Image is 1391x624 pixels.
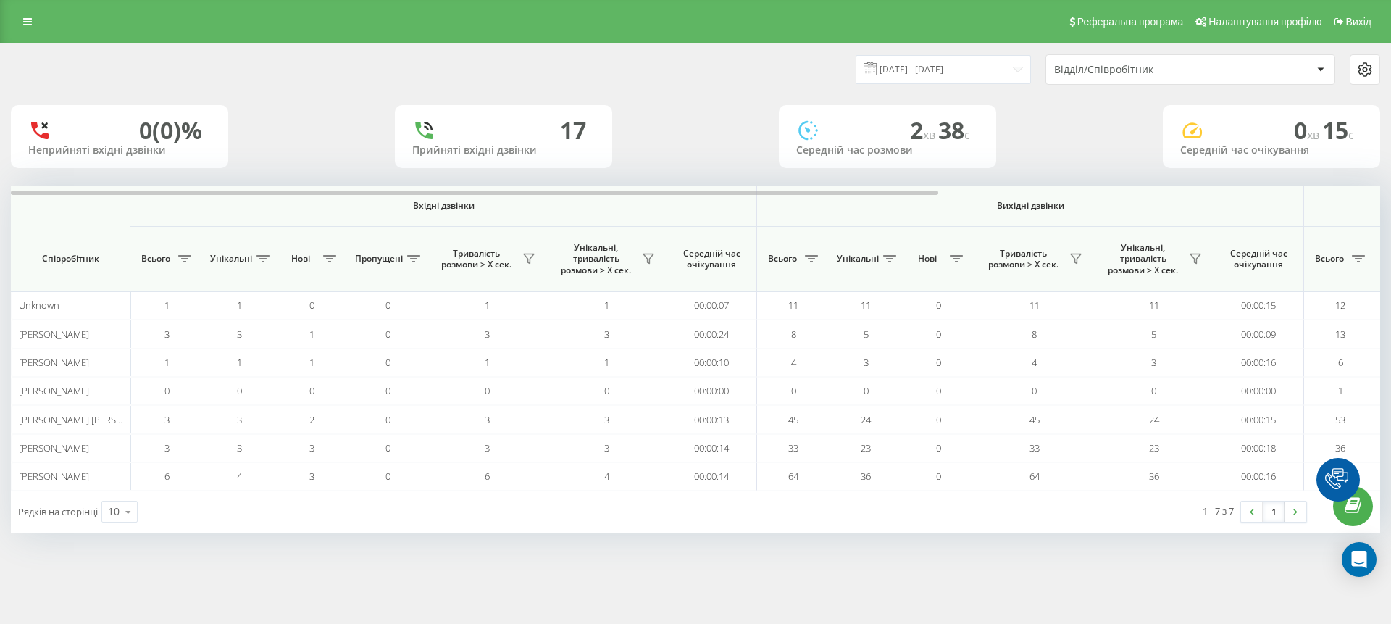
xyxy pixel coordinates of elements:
[108,504,120,519] div: 10
[1214,291,1304,320] td: 00:00:15
[237,470,242,483] span: 4
[604,470,609,483] span: 4
[788,413,798,426] span: 45
[485,299,490,312] span: 1
[19,441,89,454] span: [PERSON_NAME]
[936,328,941,341] span: 0
[864,328,869,341] span: 5
[791,356,796,369] span: 4
[1263,502,1285,522] a: 1
[1335,441,1345,454] span: 36
[485,470,490,483] span: 6
[554,242,638,276] span: Унікальні, тривалість розмови > Х сек.
[604,441,609,454] span: 3
[309,328,314,341] span: 1
[1348,127,1354,143] span: c
[485,356,490,369] span: 1
[485,441,490,454] span: 3
[1224,248,1292,270] span: Середній час очікування
[19,356,89,369] span: [PERSON_NAME]
[788,299,798,312] span: 11
[1149,299,1159,312] span: 11
[1214,377,1304,405] td: 00:00:00
[936,299,941,312] span: 0
[1214,434,1304,462] td: 00:00:18
[19,413,162,426] span: [PERSON_NAME] [PERSON_NAME]
[164,356,170,369] span: 1
[560,117,586,144] div: 17
[1029,299,1040,312] span: 11
[604,299,609,312] span: 1
[909,253,945,265] span: Нові
[385,413,390,426] span: 0
[936,441,941,454] span: 0
[1338,384,1343,397] span: 1
[385,384,390,397] span: 0
[1208,16,1321,28] span: Налаштування профілю
[385,356,390,369] span: 0
[1294,115,1322,146] span: 0
[1032,384,1037,397] span: 0
[604,413,609,426] span: 3
[604,384,609,397] span: 0
[309,470,314,483] span: 3
[19,384,89,397] span: [PERSON_NAME]
[667,349,757,377] td: 00:00:10
[791,200,1270,212] span: Вихідні дзвінки
[764,253,801,265] span: Всього
[18,505,98,518] span: Рядків на сторінці
[788,441,798,454] span: 33
[237,299,242,312] span: 1
[237,413,242,426] span: 3
[139,117,202,144] div: 0 (0)%
[168,200,719,212] span: Вхідні дзвінки
[164,470,170,483] span: 6
[677,248,745,270] span: Середній час очікування
[1307,127,1322,143] span: хв
[864,384,869,397] span: 0
[667,462,757,491] td: 00:00:14
[837,253,879,265] span: Унікальні
[791,328,796,341] span: 8
[309,441,314,454] span: 3
[385,470,390,483] span: 0
[164,384,170,397] span: 0
[1149,470,1159,483] span: 36
[1054,64,1227,76] div: Відділ/Співробітник
[19,299,59,312] span: Unknown
[936,413,941,426] span: 0
[938,115,970,146] span: 38
[309,356,314,369] span: 1
[237,384,242,397] span: 0
[1342,542,1377,577] div: Open Intercom Messenger
[1311,253,1348,265] span: Всього
[791,384,796,397] span: 0
[164,299,170,312] span: 1
[936,384,941,397] span: 0
[1335,299,1345,312] span: 12
[1029,470,1040,483] span: 64
[412,144,595,157] div: Прийняті вхідні дзвінки
[283,253,319,265] span: Нові
[861,441,871,454] span: 23
[1101,242,1185,276] span: Унікальні, тривалість розмови > Х сек.
[485,328,490,341] span: 3
[138,253,174,265] span: Всього
[355,253,403,265] span: Пропущені
[435,248,518,270] span: Тривалість розмови > Х сек.
[1214,320,1304,348] td: 00:00:09
[861,413,871,426] span: 24
[667,320,757,348] td: 00:00:24
[788,470,798,483] span: 64
[1338,356,1343,369] span: 6
[861,299,871,312] span: 11
[1335,413,1345,426] span: 53
[1180,144,1363,157] div: Середній час очікування
[28,144,211,157] div: Неприйняті вхідні дзвінки
[1032,328,1037,341] span: 8
[1346,16,1371,28] span: Вихід
[485,413,490,426] span: 3
[1214,462,1304,491] td: 00:00:16
[910,115,938,146] span: 2
[667,291,757,320] td: 00:00:07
